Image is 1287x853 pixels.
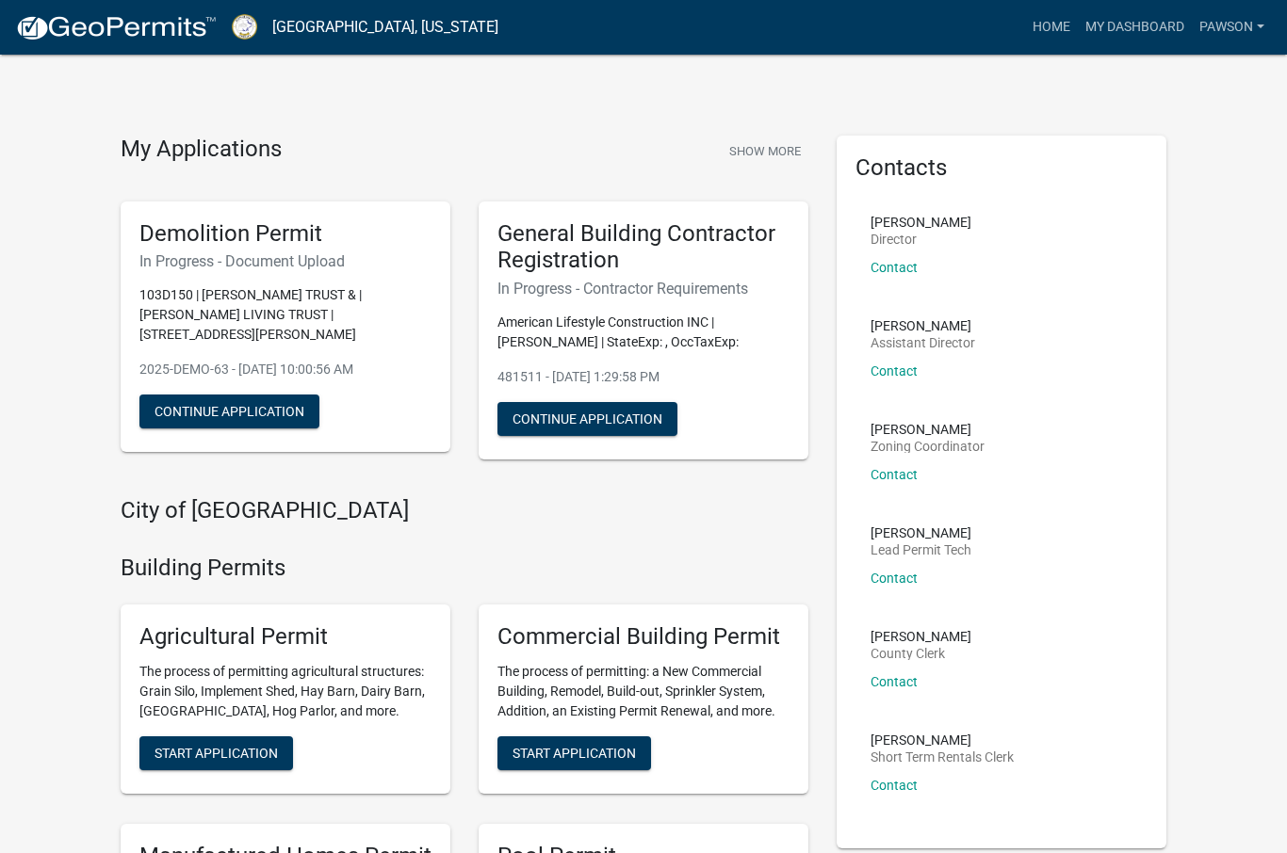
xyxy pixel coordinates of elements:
[139,394,319,428] button: Continue Application
[1192,9,1272,45] a: Pawson
[1025,9,1078,45] a: Home
[871,647,971,660] p: County Clerk
[871,260,918,275] a: Contact
[871,216,971,229] p: [PERSON_NAME]
[871,733,1014,747] p: [PERSON_NAME]
[871,440,985,453] p: Zoning Coordinator
[497,313,790,352] p: American Lifestyle Construction INC | [PERSON_NAME] | StateExp: , OccTaxExp:
[497,367,790,387] p: 481511 - [DATE] 1:29:58 PM
[497,220,790,275] h5: General Building Contractor Registration
[871,467,918,482] a: Contact
[513,745,636,760] span: Start Application
[855,154,1148,182] h5: Contacts
[871,336,975,349] p: Assistant Director
[497,736,651,770] button: Start Application
[139,662,432,721] p: The process of permitting agricultural structures: Grain Silo, Implement Shed, Hay Barn, Dairy Ba...
[121,555,808,582] h4: Building Permits
[871,233,971,246] p: Director
[871,423,985,436] p: [PERSON_NAME]
[871,778,918,793] a: Contact
[497,623,790,651] h5: Commercial Building Permit
[497,662,790,721] p: The process of permitting: a New Commercial Building, Remodel, Build-out, Sprinkler System, Addit...
[155,745,278,760] span: Start Application
[139,252,432,270] h6: In Progress - Document Upload
[497,280,790,298] h6: In Progress - Contractor Requirements
[871,319,975,332] p: [PERSON_NAME]
[871,543,971,556] p: Lead Permit Tech
[139,220,432,248] h5: Demolition Permit
[871,750,1014,764] p: Short Term Rentals Clerk
[871,526,971,539] p: [PERSON_NAME]
[722,136,808,167] button: Show More
[121,497,808,524] h4: City of [GEOGRAPHIC_DATA]
[871,630,971,643] p: [PERSON_NAME]
[497,402,677,436] button: Continue Application
[139,623,432,651] h5: Agricultural Permit
[121,136,282,164] h4: My Applications
[139,360,432,379] p: 2025-DEMO-63 - [DATE] 10:00:56 AM
[871,571,918,586] a: Contact
[871,363,918,378] a: Contact
[272,11,498,43] a: [GEOGRAPHIC_DATA], [US_STATE]
[232,14,257,40] img: Putnam County, Georgia
[1078,9,1192,45] a: My Dashboard
[871,674,918,689] a: Contact
[139,285,432,345] p: 103D150 | [PERSON_NAME] TRUST & | [PERSON_NAME] LIVING TRUST | [STREET_ADDRESS][PERSON_NAME]
[139,736,293,770] button: Start Application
